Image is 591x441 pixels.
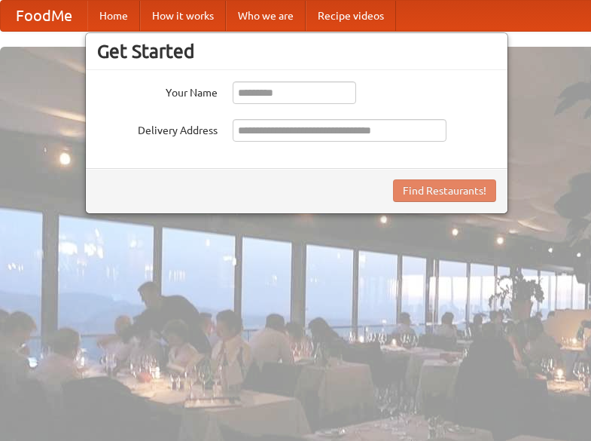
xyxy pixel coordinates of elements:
[97,40,496,63] h3: Get Started
[393,179,496,202] button: Find Restaurants!
[97,81,218,100] label: Your Name
[140,1,226,31] a: How it works
[306,1,396,31] a: Recipe videos
[87,1,140,31] a: Home
[97,119,218,138] label: Delivery Address
[226,1,306,31] a: Who we are
[1,1,87,31] a: FoodMe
